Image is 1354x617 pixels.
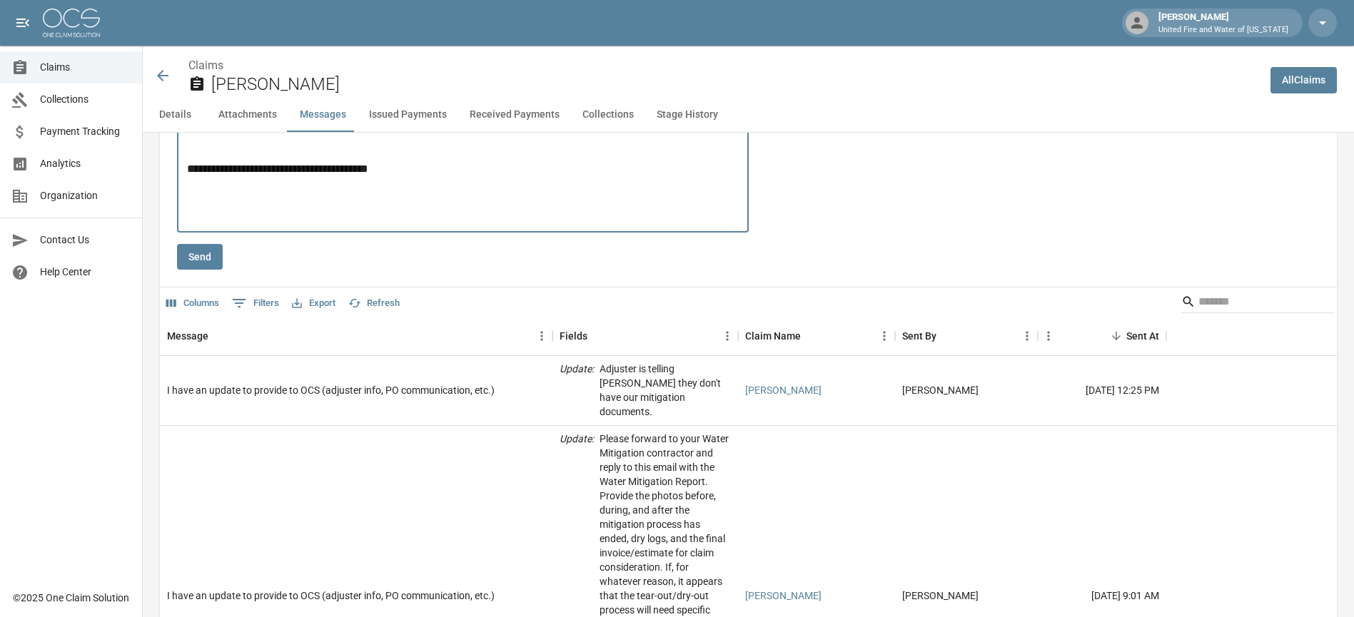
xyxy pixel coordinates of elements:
nav: breadcrumb [188,57,1259,74]
div: Claim Name [745,316,801,356]
p: Adjuster is telling [PERSON_NAME] they don't have our mitigation documents. [600,362,731,419]
div: anchor tabs [143,98,1354,132]
button: Menu [1016,325,1038,347]
a: [PERSON_NAME] [745,588,822,603]
div: Message [160,316,552,356]
div: © 2025 One Claim Solution [13,591,129,605]
span: Analytics [40,156,131,171]
button: Menu [874,325,895,347]
p: United Fire and Water of [US_STATE] [1158,24,1288,36]
button: Show filters [228,292,283,315]
button: Stage History [645,98,729,132]
button: Menu [531,325,552,347]
div: [DATE] 12:25 PM [1038,356,1166,425]
button: Sort [1106,326,1126,346]
div: Sent By [895,316,1038,356]
button: Sort [208,326,228,346]
button: Received Payments [458,98,571,132]
button: Issued Payments [358,98,458,132]
div: Claim Name [738,316,895,356]
a: AllClaims [1270,67,1337,93]
button: Sort [587,326,607,346]
button: open drawer [9,9,37,37]
button: Details [143,98,207,132]
button: Refresh [345,292,403,315]
div: Message [167,316,208,356]
p: Update : [560,362,594,419]
h2: [PERSON_NAME] [211,74,1259,95]
div: Sent At [1126,316,1159,356]
span: Payment Tracking [40,124,131,139]
div: [PERSON_NAME] [1153,10,1294,36]
button: Menu [717,325,738,347]
span: Organization [40,188,131,203]
button: Sort [936,326,956,346]
div: I have an update to provide to OCS (adjuster info, PO communication, etc.) [167,383,495,397]
button: Menu [1038,325,1059,347]
span: Contact Us [40,233,131,248]
button: Select columns [163,292,223,315]
div: April Harding [902,588,979,603]
button: Messages [288,98,358,132]
button: Sort [801,326,821,346]
span: Claims [40,60,131,75]
div: Search [1181,290,1334,316]
span: Help Center [40,265,131,280]
img: ocs-logo-white-transparent.png [43,9,100,37]
span: Collections [40,92,131,107]
div: Fields [560,316,587,356]
button: Export [288,292,339,315]
div: April Harding [902,383,979,397]
button: Collections [571,98,645,132]
div: Sent By [902,316,936,356]
a: Claims [188,58,223,72]
button: Send [177,244,223,270]
button: Attachments [207,98,288,132]
div: Sent At [1038,316,1166,356]
div: Fields [552,316,738,356]
div: I have an update to provide to OCS (adjuster info, PO communication, etc.) [167,588,495,603]
a: [PERSON_NAME] [745,383,822,397]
